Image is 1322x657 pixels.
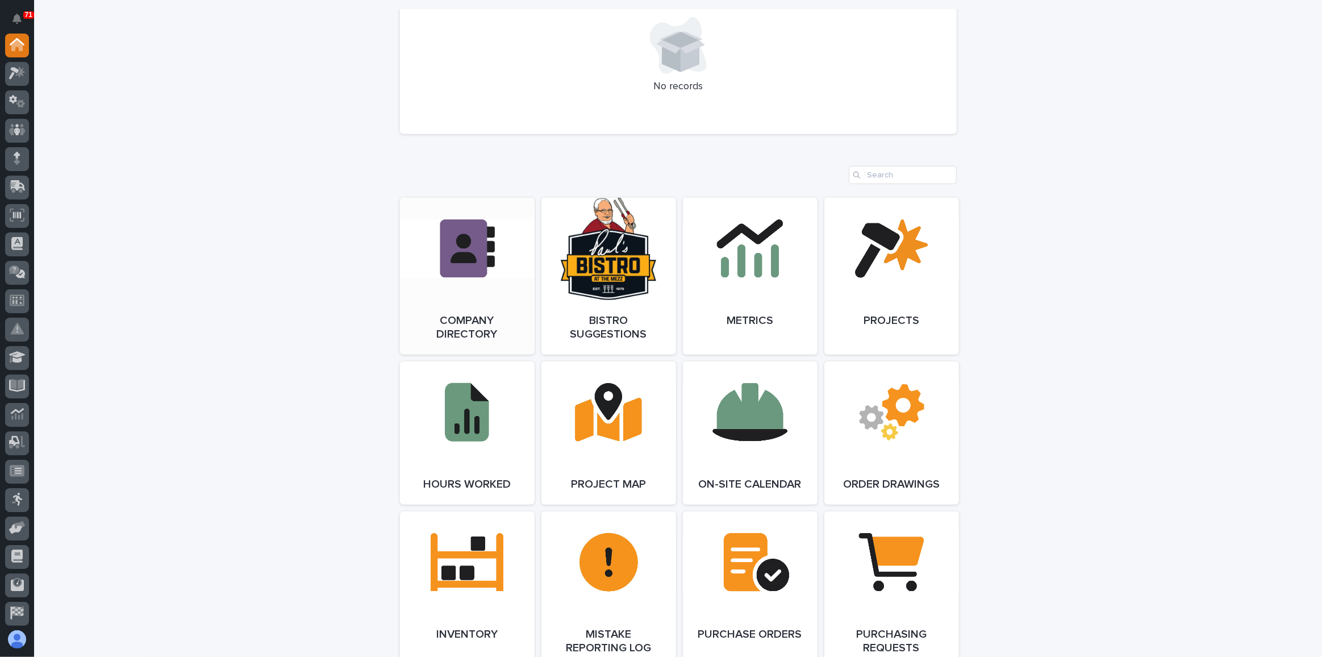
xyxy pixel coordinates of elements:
a: Order Drawings [824,361,959,505]
p: 71 [25,11,32,19]
a: On-Site Calendar [683,361,818,505]
input: Search [849,166,957,184]
a: Metrics [683,198,818,355]
a: Project Map [541,361,676,505]
button: Notifications [5,7,29,31]
a: Hours Worked [400,361,535,505]
a: Bistro Suggestions [541,198,676,355]
div: Notifications71 [14,14,29,32]
button: users-avatar [5,627,29,651]
a: Company Directory [400,198,535,355]
p: No records [414,81,943,93]
a: Projects [824,198,959,355]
